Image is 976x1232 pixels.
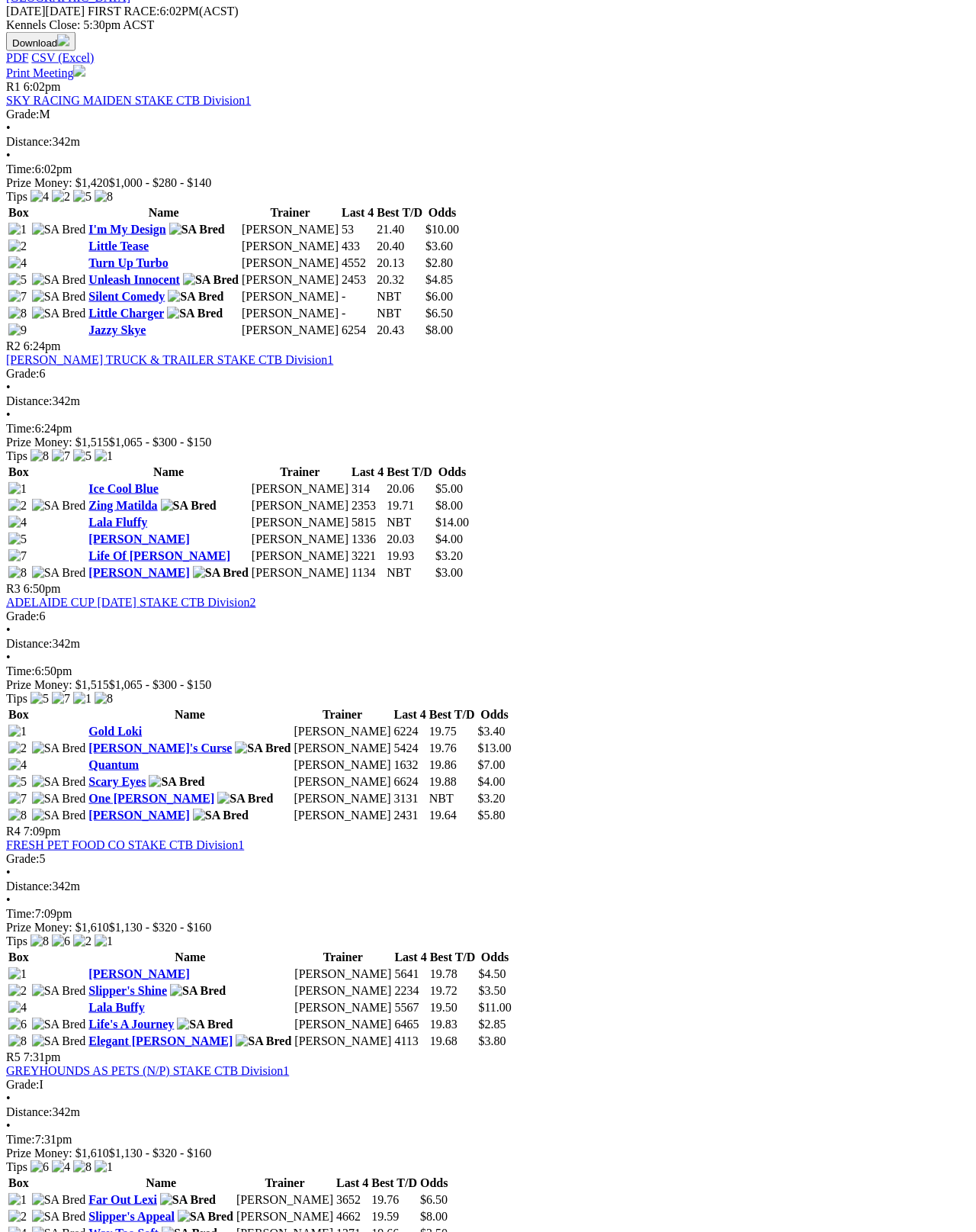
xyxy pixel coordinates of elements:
img: 8 [95,692,113,706]
th: Odds [435,465,470,480]
td: 433 [341,239,374,254]
td: [PERSON_NAME] [293,741,391,756]
img: SA Bred [236,1034,291,1048]
td: 20.32 [376,272,423,288]
span: Tips [6,692,27,705]
span: Box [8,951,29,963]
img: SA Bred [32,1034,86,1048]
span: $4.00 [435,532,463,545]
img: 5 [8,532,27,546]
img: 8 [30,934,49,948]
div: I [6,1078,970,1092]
img: SA Bred [32,1193,86,1207]
img: SA Bred [32,307,86,320]
span: $4.50 [478,967,506,980]
td: 19.71 [386,498,433,513]
span: 7:09pm [24,825,61,838]
th: Odds [477,950,512,965]
div: 342m [6,394,970,408]
span: Time: [6,664,35,677]
img: SA Bred [32,499,86,513]
img: 7 [8,792,27,806]
span: R4 [6,825,21,838]
img: SA Bred [32,775,86,789]
td: 20.40 [376,239,423,254]
img: 2 [52,190,70,204]
span: Grade: [6,1078,40,1091]
span: 6:02pm [24,80,61,93]
img: 6 [30,1160,49,1174]
span: $13.00 [477,741,511,754]
span: $3.50 [478,984,506,997]
img: 1 [8,967,27,981]
span: Grade: [6,367,40,380]
span: Box [8,206,29,219]
th: Name [88,707,291,722]
span: [DATE] [6,5,46,18]
span: • [6,651,11,664]
td: 5815 [351,515,384,530]
td: - [341,289,374,304]
td: 1336 [351,532,384,547]
a: Life's A Journey [88,1018,174,1031]
img: SA Bred [177,1018,233,1031]
span: Tips [6,449,27,462]
img: 2 [8,1210,27,1224]
img: SA Bred [32,290,86,304]
span: $2.80 [425,256,453,269]
td: NBT [376,289,423,304]
td: 2431 [393,808,427,823]
span: 6:50pm [24,582,61,595]
td: 19.86 [429,758,476,773]
th: Last 4 [393,950,427,965]
img: 5 [73,449,91,463]
div: 342m [6,880,970,893]
span: • [6,623,11,636]
img: SA Bred [161,499,217,513]
th: Best T/D [429,950,477,965]
img: SA Bred [193,809,249,822]
td: 4113 [393,1034,427,1049]
td: 19.75 [429,724,476,739]
td: [PERSON_NAME] [241,289,339,304]
td: 3131 [393,791,427,806]
img: printer.svg [73,65,85,77]
a: Elegant [PERSON_NAME] [88,1034,233,1047]
a: CSV (Excel) [31,51,94,64]
span: Distance: [6,394,52,407]
span: 6:24pm [24,339,61,352]
img: SA Bred [32,1210,86,1224]
a: Little Charger [88,307,164,320]
span: $1,065 - $300 - $150 [109,678,212,691]
img: 1 [95,1160,113,1174]
span: $10.00 [425,223,459,236]
th: Odds [425,205,460,220]
span: $1,130 - $320 - $160 [109,921,212,934]
img: 1 [8,223,27,236]
td: NBT [429,791,476,806]
img: 7 [52,449,70,463]
div: Kennels Close: 5:30pm ACST [6,18,970,32]
img: 1 [8,725,27,738]
span: • [6,149,11,162]
span: FIRST RACE: [88,5,159,18]
img: SA Bred [149,775,204,789]
td: [PERSON_NAME] [293,791,391,806]
img: 9 [8,323,27,337]
span: $14.00 [435,516,469,529]
span: Distance: [6,135,52,148]
span: R5 [6,1050,21,1063]
th: Name [88,950,292,965]
a: [PERSON_NAME]'s Curse [88,741,232,754]
div: 5 [6,852,970,866]
div: Prize Money: $1,515 [6,678,970,692]
div: 6:50pm [6,664,970,678]
td: 19.64 [429,808,476,823]
th: Last 4 [393,707,427,722]
td: NBT [386,565,433,581]
span: $11.00 [478,1001,511,1014]
span: $3.20 [435,549,463,562]
span: $3.00 [435,566,463,579]
span: Grade: [6,610,40,622]
td: 20.06 [386,481,433,497]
